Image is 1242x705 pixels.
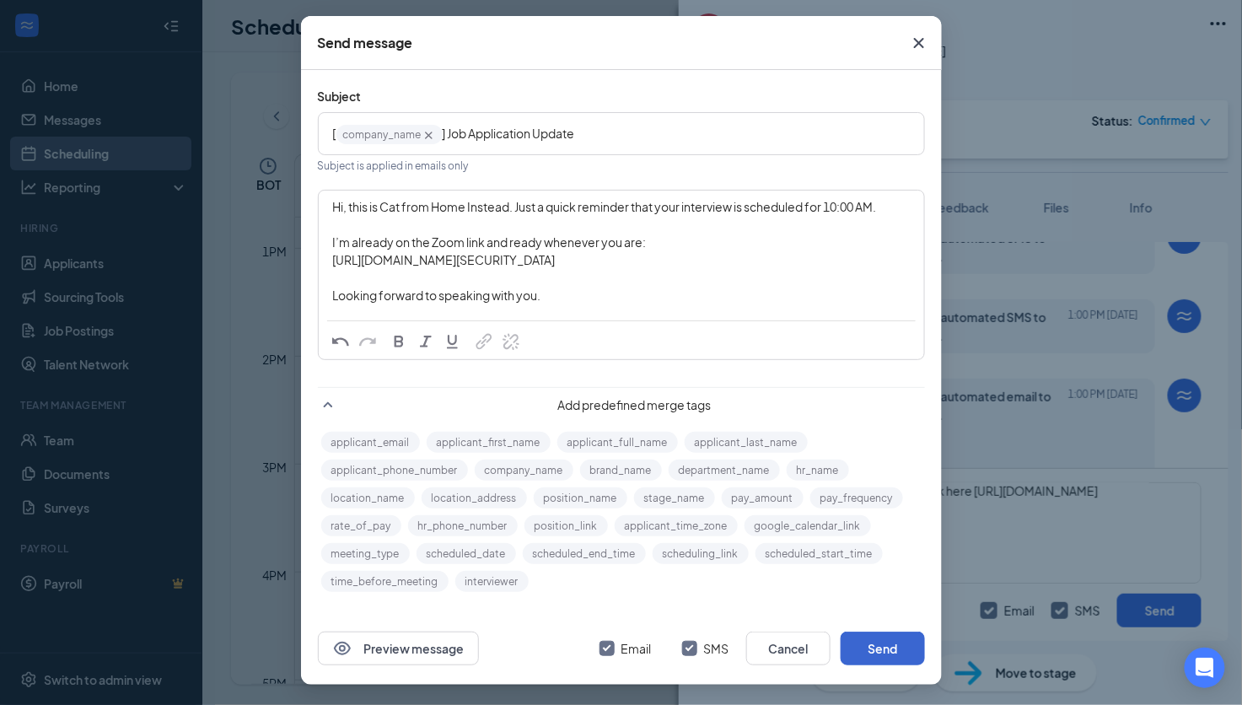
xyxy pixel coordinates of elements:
[408,515,518,536] button: hr_phone_number
[318,395,338,415] svg: SmallChevronUp
[318,159,925,173] p: Subject is applied in emails only
[417,543,516,564] button: scheduled_date
[321,515,401,536] button: rate_of_pay
[523,543,646,564] button: scheduled_end_time
[455,571,529,592] button: interviewer
[427,432,551,453] button: applicant_first_name
[787,460,849,481] button: hr_name
[333,288,541,303] span: Looking forward to speaking with you.
[318,387,925,415] div: Add predefined merge tags
[470,330,497,355] button: Link
[557,432,678,453] button: applicant_full_name
[320,114,923,153] div: Edit text
[896,16,942,70] button: Close
[1185,648,1225,688] div: Open Intercom Messenger
[634,487,715,509] button: stage_name
[669,460,780,481] button: department_name
[320,191,923,311] div: Enter your message
[321,543,410,564] button: meeting_type
[333,126,336,141] span: [
[321,460,468,481] button: applicant_phone_number
[345,396,925,413] span: Add predefined merge tags
[685,432,808,453] button: applicant_last_name
[385,330,412,355] button: Bold
[534,487,627,509] button: position_name
[697,639,736,658] span: SMS
[336,125,443,144] span: company_name‌‌‌‌
[615,515,738,536] button: applicant_time_zone
[354,330,381,355] button: Redo
[722,487,804,509] button: pay_amount
[439,330,466,355] button: Underline
[841,632,925,665] button: Send
[318,632,479,665] button: EyePreview message
[909,33,929,53] svg: Cross
[321,487,415,509] button: location_name
[333,234,647,250] span: I’m already on the Zoom link and ready whenever you are:
[580,460,662,481] button: brand_name
[321,432,420,453] button: applicant_email
[810,487,903,509] button: pay_frequency
[318,34,413,52] div: Send message
[422,487,527,509] button: location_address
[653,543,749,564] button: scheduling_link
[422,128,436,143] svg: Cross
[475,460,573,481] button: company_name
[332,638,352,659] svg: Eye
[333,199,877,214] span: Hi, this is Cat from Home Instead. Just a quick reminder that your interview is scheduled for 10:...
[318,89,362,104] span: Subject
[615,639,659,658] span: Email
[755,543,883,564] button: scheduled_start_time
[327,330,354,355] button: Undo
[443,126,575,141] span: ] Job Application Update
[412,330,439,355] button: Italic
[746,632,831,665] button: Cancel
[333,252,556,267] span: [URL][DOMAIN_NAME][SECURITY_DATA]
[745,515,871,536] button: google_calendar_link
[321,571,449,592] button: time_before_meeting
[524,515,608,536] button: position_link
[497,330,524,355] button: Remove Link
